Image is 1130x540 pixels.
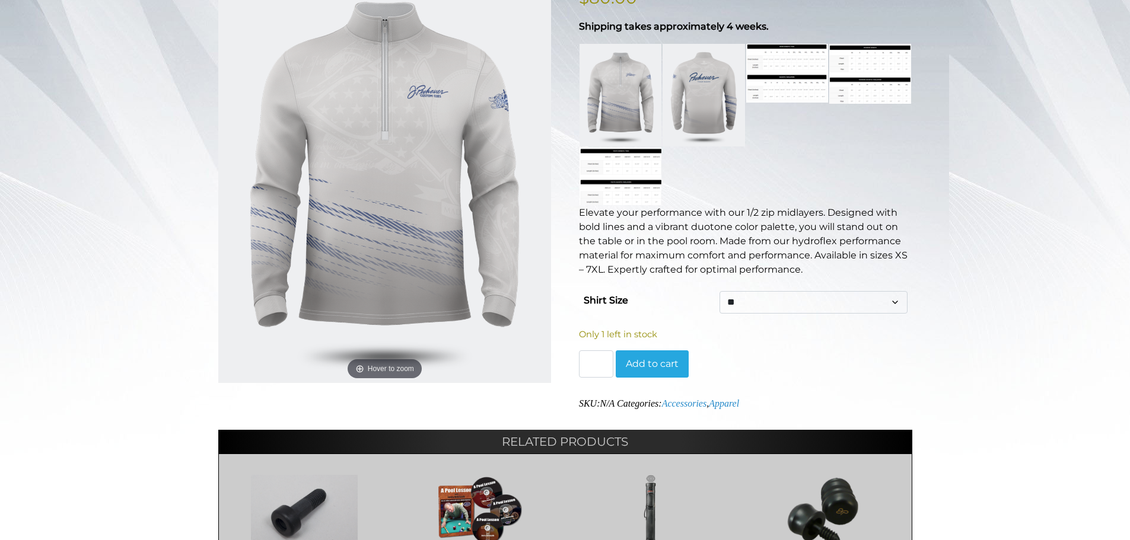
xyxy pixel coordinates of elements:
a: Accessories [662,398,707,408]
label: Shirt Size [584,291,628,310]
span: Categories: , [617,398,739,408]
a: Apparel [709,398,739,408]
h2: Related products [218,430,912,453]
strong: Shipping takes approximately 4 weeks. [579,21,769,32]
span: SKU: [579,398,615,408]
button: Add to cart [616,350,689,378]
input: Product quantity [579,350,613,378]
p: Only 1 left in stock [579,328,912,341]
span: N/A [600,398,615,408]
p: Elevate your performance with our 1/2 zip midlayers. Designed with bold lines and a vibrant duoto... [579,206,912,277]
